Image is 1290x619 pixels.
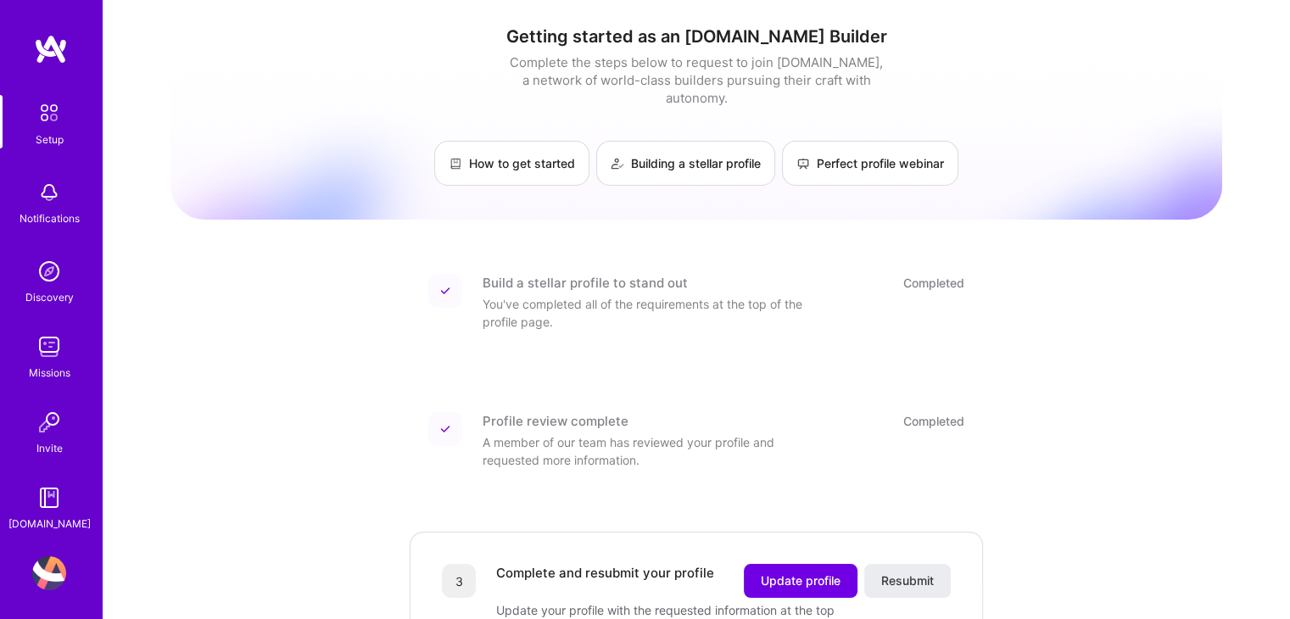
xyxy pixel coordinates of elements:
div: Setup [36,131,64,148]
img: logo [34,34,68,64]
img: Completed [440,424,450,434]
div: Invite [36,439,63,457]
button: Resubmit [864,564,951,598]
span: Update profile [761,572,840,589]
div: You've completed all of the requirements at the top of the profile page. [483,295,822,331]
img: Perfect profile webinar [796,157,810,170]
div: 3 [442,564,476,598]
img: Building a stellar profile [611,157,624,170]
div: Profile review complete [483,412,628,430]
img: Completed [440,286,450,296]
button: Update profile [744,564,857,598]
div: Build a stellar profile to stand out [483,274,688,292]
img: Invite [32,405,66,439]
div: [DOMAIN_NAME] [8,515,91,533]
img: setup [31,95,67,131]
img: bell [32,176,66,209]
a: Building a stellar profile [596,141,775,186]
a: How to get started [434,141,589,186]
div: Notifications [20,209,80,227]
div: Missions [29,364,70,382]
div: Discovery [25,288,74,306]
img: discovery [32,254,66,288]
div: Complete and resubmit your profile [496,564,714,598]
div: Completed [903,412,964,430]
div: A member of our team has reviewed your profile and requested more information. [483,433,822,469]
h1: Getting started as an [DOMAIN_NAME] Builder [170,26,1222,47]
img: guide book [32,481,66,515]
img: User Avatar [32,556,66,590]
img: How to get started [449,157,462,170]
div: Completed [903,274,964,292]
a: User Avatar [28,556,70,590]
div: Complete the steps below to request to join [DOMAIN_NAME], a network of world-class builders purs... [505,53,887,107]
img: teamwork [32,330,66,364]
span: Resubmit [881,572,934,589]
a: Perfect profile webinar [782,141,958,186]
